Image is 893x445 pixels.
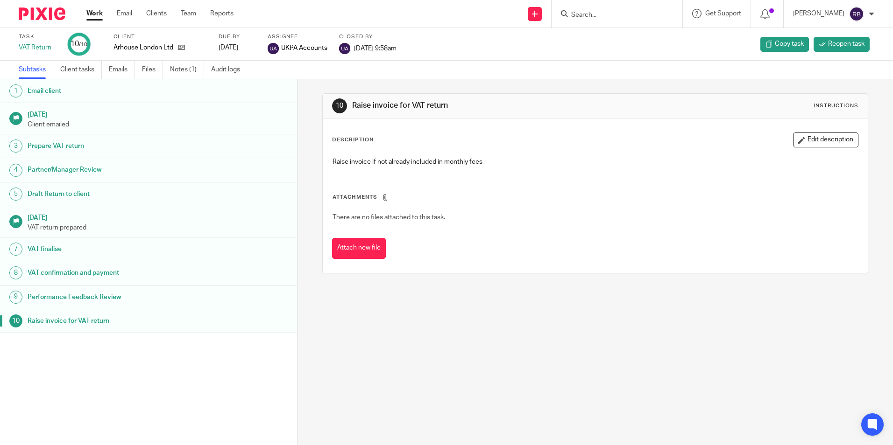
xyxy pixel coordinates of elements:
a: Files [142,61,163,79]
h1: Prepare VAT return [28,139,201,153]
h1: Draft Return to client [28,187,201,201]
h1: Email client [28,84,201,98]
img: svg%3E [849,7,864,21]
h1: VAT finalise [28,242,201,256]
p: [PERSON_NAME] [793,9,844,18]
div: 4 [9,164,22,177]
p: VAT return prepared [28,223,288,232]
p: Description [332,136,374,144]
small: /10 [79,42,87,47]
div: 1 [9,84,22,97]
h1: Performance Feedback Review [28,290,201,304]
a: Reopen task [814,37,870,52]
p: Client emailed [28,120,288,129]
h1: VAT confirmation and payment [28,266,201,280]
img: Pixie [19,7,65,20]
input: Search [570,11,654,20]
div: 9 [9,291,22,304]
span: UKPA Accounts [281,43,327,53]
a: Clients [146,9,167,18]
p: Arhouse London Ltd [113,43,173,52]
span: Copy task [775,39,804,49]
a: Notes (1) [170,61,204,79]
a: Email [117,9,132,18]
div: 8 [9,266,22,279]
div: 7 [9,243,22,256]
button: Attach new file [332,238,386,259]
img: svg%3E [339,43,350,54]
div: 10 [71,39,87,49]
img: svg%3E [268,43,279,54]
div: 10 [332,98,347,113]
button: Edit description [793,132,858,147]
p: Raise invoice if not already included in monthly fees [333,157,858,167]
a: Work [86,9,103,18]
a: Copy task [760,37,809,52]
label: Client [113,33,207,41]
span: Attachments [333,195,377,200]
span: Reopen task [828,39,865,49]
div: [DATE] [219,43,256,52]
span: There are no files attached to this task. [333,214,445,221]
div: 10 [9,314,22,327]
a: Team [181,9,196,18]
h1: [DATE] [28,108,288,119]
label: Assignee [268,33,327,41]
div: 3 [9,139,22,153]
div: VAT Return [19,43,56,52]
span: [DATE] 9:58am [354,45,397,51]
h1: Raise invoice for VAT return [28,314,201,328]
label: Closed by [339,33,397,41]
span: Get Support [705,10,741,17]
label: Due by [219,33,256,41]
a: Client tasks [60,61,102,79]
a: Subtasks [19,61,53,79]
a: Emails [109,61,135,79]
h1: Raise invoice for VAT return [352,101,615,111]
div: 5 [9,188,22,201]
a: Audit logs [211,61,247,79]
h1: [DATE] [28,211,288,222]
div: Instructions [814,102,858,110]
label: Task [19,33,56,41]
a: Reports [210,9,234,18]
h1: Partner/Manager Review [28,163,201,177]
